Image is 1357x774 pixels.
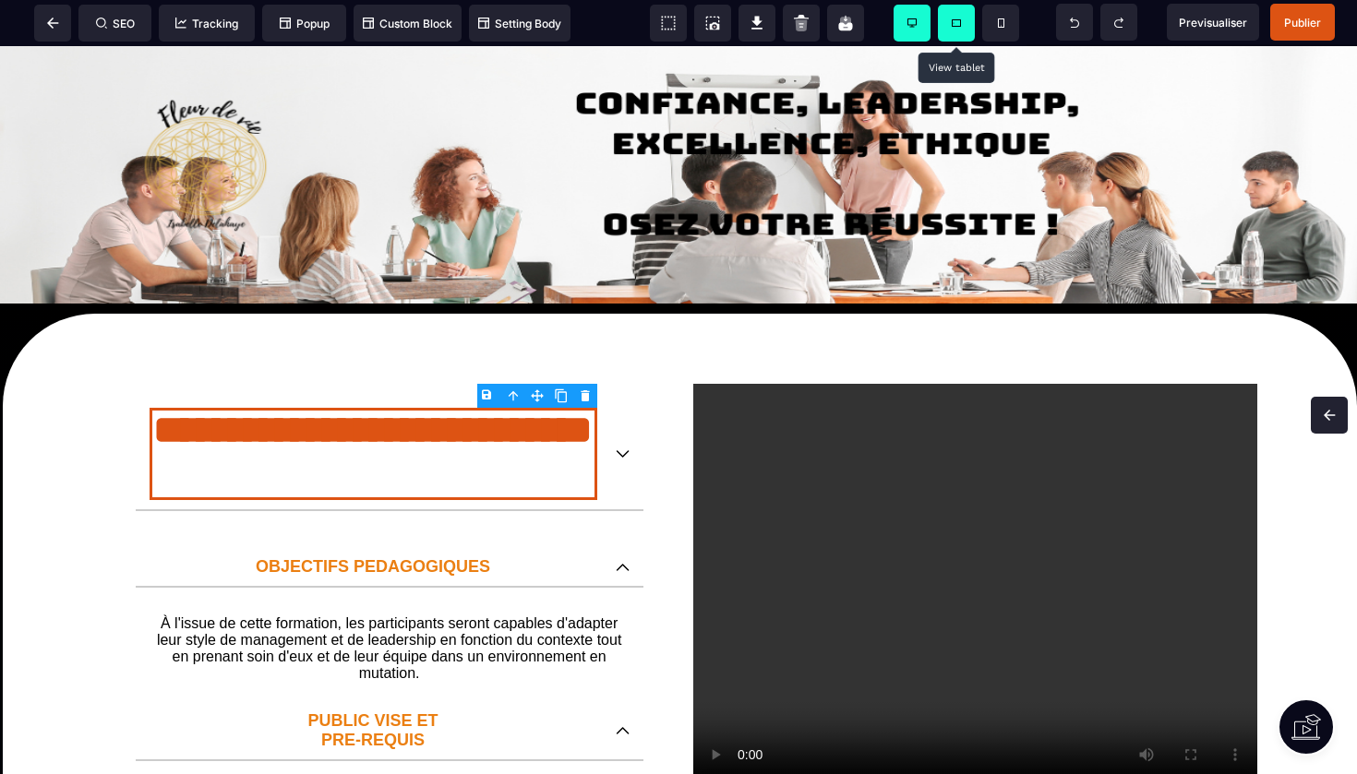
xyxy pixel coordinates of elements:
[1167,4,1259,41] span: Preview
[150,565,630,640] text: À l'issue de cette formation, les participants seront capables d'adapter leur style de management...
[150,511,597,530] p: OBJECTIFS PEDAGOGIQUES
[175,17,238,30] span: Tracking
[650,5,687,42] span: View components
[363,17,452,30] span: Custom Block
[694,5,731,42] span: Screenshot
[96,17,135,30] span: SEO
[280,17,330,30] span: Popup
[1179,16,1247,30] span: Previsualiser
[150,665,597,704] p: PUBLIC VISE ET PRE-REQUIS
[1284,16,1321,30] span: Publier
[478,17,561,30] span: Setting Body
